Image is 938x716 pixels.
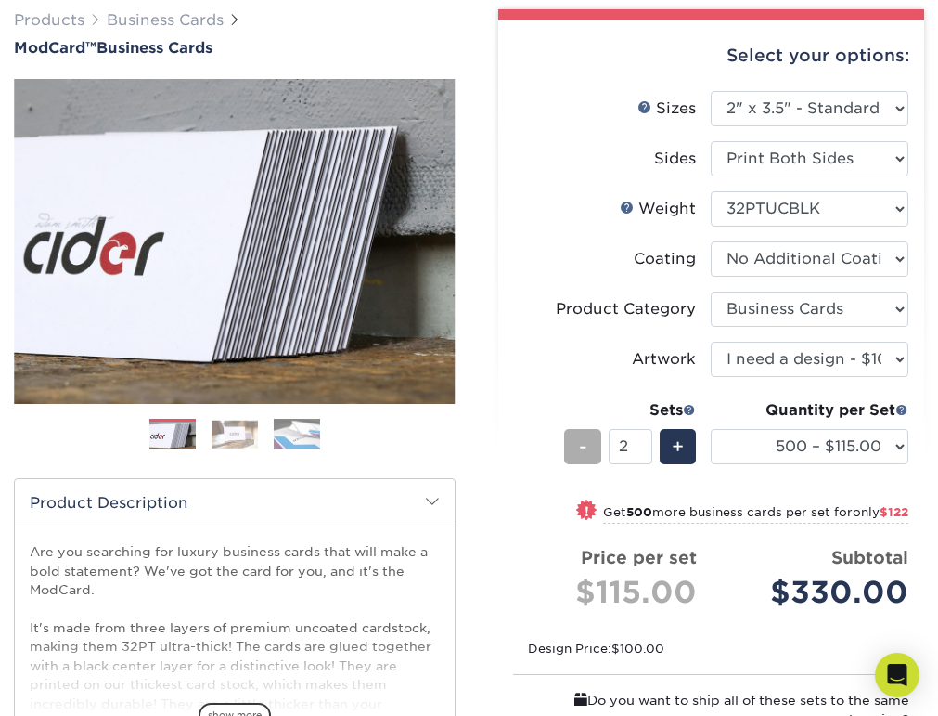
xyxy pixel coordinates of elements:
[14,20,456,462] img: ModCard™ 01
[853,505,908,519] span: only
[880,505,908,519] span: $122
[564,399,696,422] div: Sets
[654,148,696,170] div: Sides
[274,418,320,450] img: Business Cards 03
[149,412,196,459] img: Business Cards 01
[513,20,910,91] div: Select your options:
[556,298,696,320] div: Product Category
[581,547,697,567] strong: Price per set
[637,98,696,120] div: Sizes
[528,642,664,656] small: Design Price:
[831,547,908,567] strong: Subtotal
[711,399,908,422] div: Quantity per Set
[634,248,696,270] div: Coating
[14,39,96,57] span: ModCard™
[15,479,455,527] h2: Product Description
[725,570,908,615] div: $330.00
[107,11,224,29] a: Business Cards
[14,11,84,29] a: Products
[672,433,684,461] span: +
[603,505,908,524] small: Get more business cards per set for
[620,198,696,220] div: Weight
[626,505,652,519] strong: 500
[875,653,919,697] div: Open Intercom Messenger
[528,570,698,615] div: $115.00
[14,39,456,57] a: ModCard™Business Cards
[5,659,158,709] iframe: Google Customer Reviews
[14,39,456,57] h1: Business Cards
[611,642,664,656] span: $100.00
[585,501,589,521] span: !
[632,348,696,371] div: Artwork
[579,433,587,461] span: -
[212,420,258,449] img: Business Cards 02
